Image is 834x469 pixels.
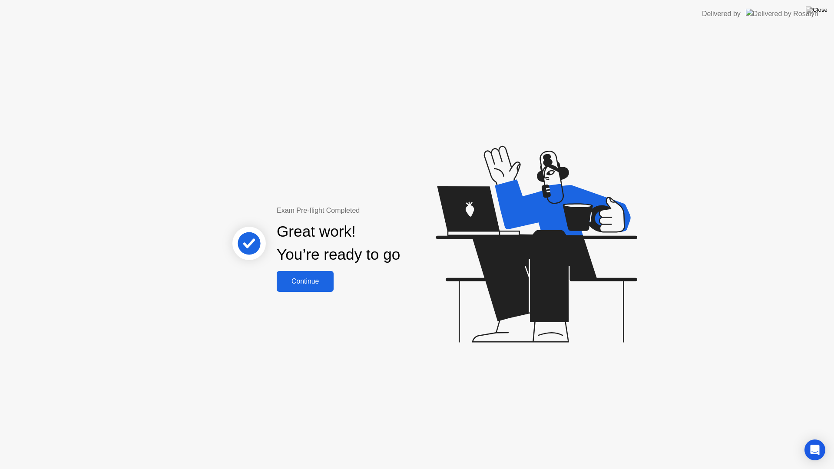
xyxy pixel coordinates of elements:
img: Delivered by Rosalyn [746,9,818,19]
div: Delivered by [702,9,741,19]
button: Continue [277,271,334,292]
div: Continue [279,277,331,285]
div: Great work! You’re ready to go [277,220,400,266]
div: Exam Pre-flight Completed [277,205,456,216]
div: Open Intercom Messenger [804,439,825,460]
img: Close [806,7,827,13]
